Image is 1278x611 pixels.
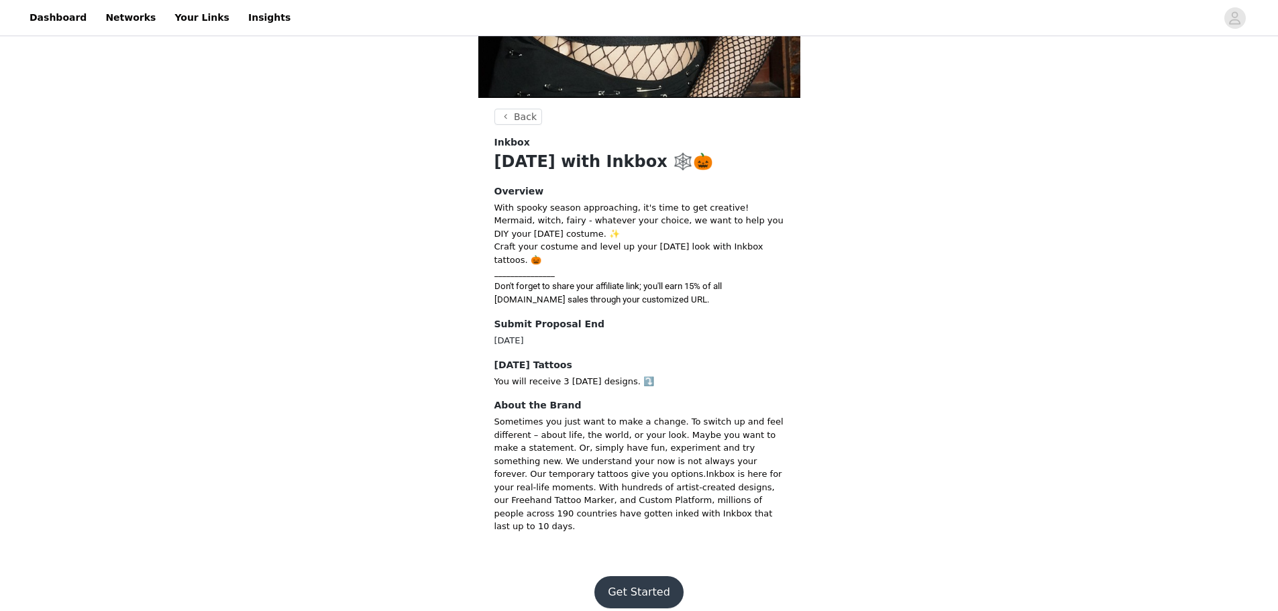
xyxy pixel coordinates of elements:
[494,109,543,125] button: Back
[494,184,784,199] h4: Overview
[494,375,784,388] p: You will receive 3 [DATE] designs. ⤵️
[240,3,299,33] a: Insights
[1228,7,1241,29] div: avatar
[494,240,784,266] p: Craft your costume and level up your [DATE] look with Inkbox tattoos. 🎃
[494,415,784,533] p: Sometimes you just want to make a change. To switch up and feel different – about life, the world...
[494,150,784,174] h1: [DATE] with Inkbox 🕸️🎃
[97,3,164,33] a: Networks
[494,135,530,150] span: Inkbox
[494,317,634,331] h4: Submit Proposal End
[494,268,555,278] span: _______________
[494,358,784,372] h4: [DATE] Tattoos
[494,334,634,347] div: [DATE]
[494,281,722,304] span: Don't forget to share your affiliate link; you'll earn 15% of all [DOMAIN_NAME] sales through you...
[166,3,237,33] a: Your Links
[594,576,684,608] button: Get Started
[494,398,784,412] h4: About the Brand
[21,3,95,33] a: Dashboard
[494,201,784,241] p: With spooky season approaching, it's time to get creative! Mermaid, witch, fairy - whatever your ...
